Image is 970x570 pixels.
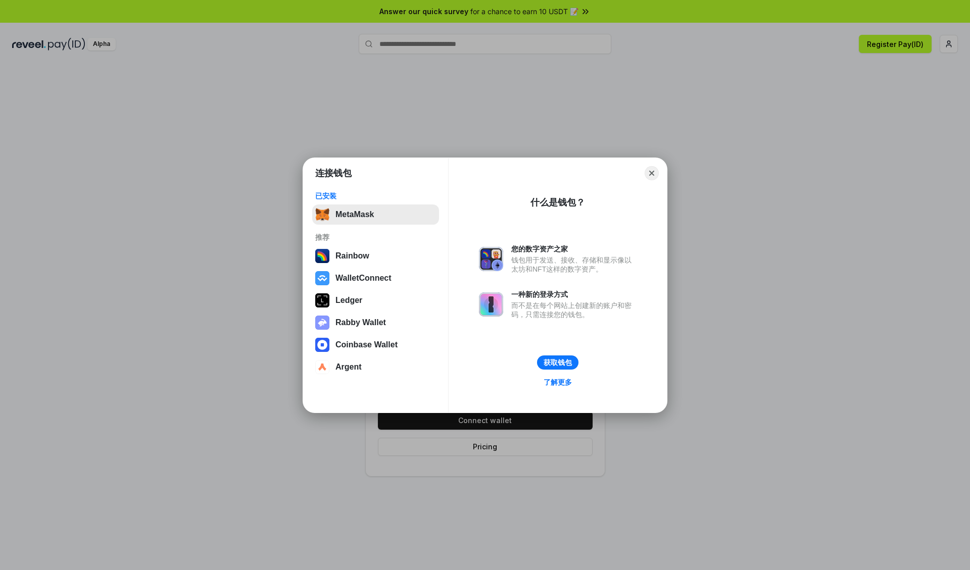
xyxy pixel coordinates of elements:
[537,355,578,370] button: 获取钱包
[315,167,352,179] h1: 连接钱包
[315,316,329,330] img: svg+xml,%3Csvg%20xmlns%3D%22http%3A%2F%2Fwww.w3.org%2F2000%2Fsvg%22%20fill%3D%22none%22%20viewBox...
[538,376,578,389] a: 了解更多
[315,208,329,222] img: svg+xml,%3Csvg%20fill%3D%22none%22%20height%3D%2233%22%20viewBox%3D%220%200%2035%2033%22%20width%...
[315,249,329,263] img: svg+xml,%3Csvg%20width%3D%22120%22%20height%3D%22120%22%20viewBox%3D%220%200%20120%20120%22%20fil...
[511,244,637,253] div: 您的数字资产之家
[312,357,439,377] button: Argent
[312,204,439,225] button: MetaMask
[335,362,362,372] div: Argent
[312,335,439,355] button: Coinbase Wallet
[645,166,659,180] button: Close
[511,290,637,299] div: 一种新的登录方式
[335,296,362,305] div: Ledger
[315,360,329,374] img: svg+xml,%3Csvg%20width%3D%2228%22%20height%3D%2228%22%20viewBox%3D%220%200%2028%2028%22%20fill%3D...
[315,233,436,242] div: 推荐
[312,313,439,333] button: Rabby Wallet
[335,210,374,219] div: MetaMask
[511,255,637,274] div: 钱包用于发送、接收、存储和显示像以太坊和NFT这样的数字资产。
[544,378,572,387] div: 了解更多
[335,340,398,349] div: Coinbase Wallet
[335,318,386,327] div: Rabby Wallet
[312,290,439,310] button: Ledger
[315,338,329,352] img: svg+xml,%3Csvg%20width%3D%2228%22%20height%3D%2228%22%20viewBox%3D%220%200%2028%2028%22%20fill%3D...
[312,268,439,288] button: WalletConnect
[544,358,572,367] div: 获取钱包
[312,246,439,266] button: Rainbow
[315,271,329,285] img: svg+xml,%3Csvg%20width%3D%2228%22%20height%3D%2228%22%20viewBox%3D%220%200%2028%2028%22%20fill%3D...
[530,196,585,209] div: 什么是钱包？
[335,274,392,283] div: WalletConnect
[479,247,503,271] img: svg+xml,%3Csvg%20xmlns%3D%22http%3A%2F%2Fwww.w3.org%2F2000%2Fsvg%22%20fill%3D%22none%22%20viewBox...
[315,191,436,200] div: 已安装
[511,301,637,319] div: 而不是在每个网站上创建新的账户和密码，只需连接您的钱包。
[315,293,329,307] img: svg+xml,%3Csvg%20xmlns%3D%22http%3A%2F%2Fwww.w3.org%2F2000%2Fsvg%22%20width%3D%2228%22%20height%3...
[479,292,503,317] img: svg+xml,%3Csvg%20xmlns%3D%22http%3A%2F%2Fwww.w3.org%2F2000%2Fsvg%22%20fill%3D%22none%22%20viewBox...
[335,251,369,261] div: Rainbow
